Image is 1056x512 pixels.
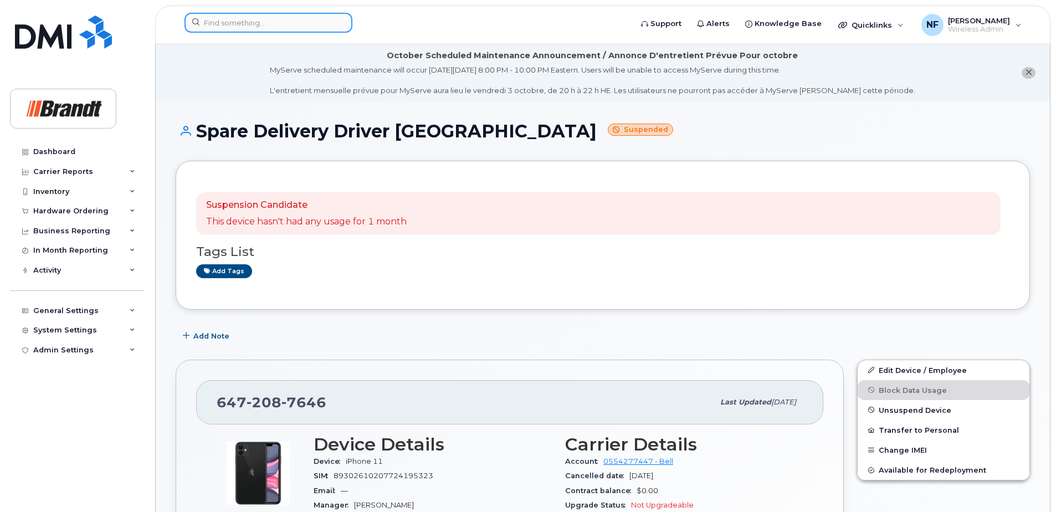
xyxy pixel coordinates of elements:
h3: Carrier Details [565,434,803,454]
span: Contract balance [565,487,637,495]
span: iPhone 11 [346,457,383,465]
button: Transfer to Personal [858,420,1029,440]
span: Not Upgradeable [631,501,694,509]
a: Edit Device / Employee [858,360,1029,380]
a: 0554277447 - Bell [603,457,673,465]
span: [DATE] [629,472,653,480]
img: iPhone_11.jpg [225,440,291,506]
span: Device [314,457,346,465]
h3: Device Details [314,434,552,454]
small: Suspended [608,124,673,136]
span: Manager [314,501,354,509]
span: Email [314,487,341,495]
span: SIM [314,472,334,480]
button: close notification [1022,67,1036,79]
button: Change IMEI [858,440,1029,460]
p: This device hasn't had any usage for 1 month [206,216,407,228]
span: Last updated [720,398,771,406]
span: [PERSON_NAME] [354,501,414,509]
h1: Spare Delivery Driver [GEOGRAPHIC_DATA] [176,121,1030,141]
span: Available for Redeployment [879,466,986,474]
button: Block Data Usage [858,380,1029,400]
div: MyServe scheduled maintenance will occur [DATE][DATE] 8:00 PM - 10:00 PM Eastern. Users will be u... [270,65,915,96]
a: Add tags [196,264,252,278]
span: Add Note [193,331,229,341]
button: Unsuspend Device [858,400,1029,420]
div: October Scheduled Maintenance Announcement / Annonce D'entretient Prévue Pour octobre [387,50,798,62]
span: 7646 [281,394,326,411]
span: Upgrade Status [565,501,631,509]
span: 647 [217,394,326,411]
span: Account [565,457,603,465]
span: Unsuspend Device [879,406,951,414]
p: Suspension Candidate [206,199,407,212]
span: 89302610207724195323 [334,472,433,480]
span: 208 [247,394,281,411]
button: Available for Redeployment [858,460,1029,480]
span: $0.00 [637,487,658,495]
span: — [341,487,348,495]
span: [DATE] [771,398,796,406]
h3: Tags List [196,245,1009,259]
span: Cancelled date [565,472,629,480]
button: Add Note [176,326,239,346]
